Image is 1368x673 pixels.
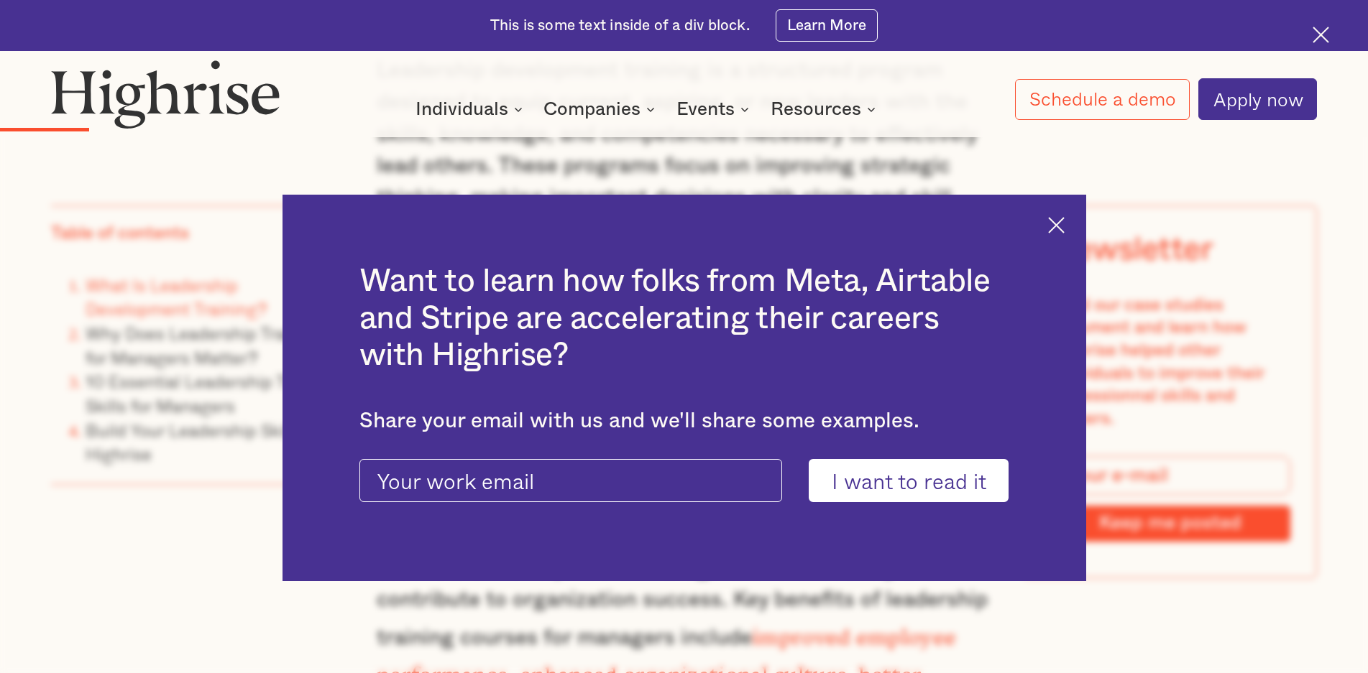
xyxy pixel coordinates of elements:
[1198,78,1316,120] a: Apply now
[1048,217,1065,233] img: Cross icon
[676,101,753,118] div: Events
[359,409,1009,434] div: Share your email with us and we'll share some examples.
[359,459,783,501] input: Your work email
[809,459,1009,501] input: I want to read it
[359,459,1009,501] form: current-ascender-blog-article-modal-form
[490,16,750,36] div: This is some text inside of a div block.
[771,101,880,118] div: Resources
[1313,27,1329,43] img: Cross icon
[776,9,878,42] a: Learn More
[359,263,1009,374] h2: Want to learn how folks from Meta, Airtable and Stripe are accelerating their careers with Highrise?
[676,101,735,118] div: Events
[51,60,280,129] img: Highrise logo
[543,101,659,118] div: Companies
[543,101,641,118] div: Companies
[1015,79,1190,120] a: Schedule a demo
[771,101,861,118] div: Resources
[416,101,527,118] div: Individuals
[416,101,508,118] div: Individuals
